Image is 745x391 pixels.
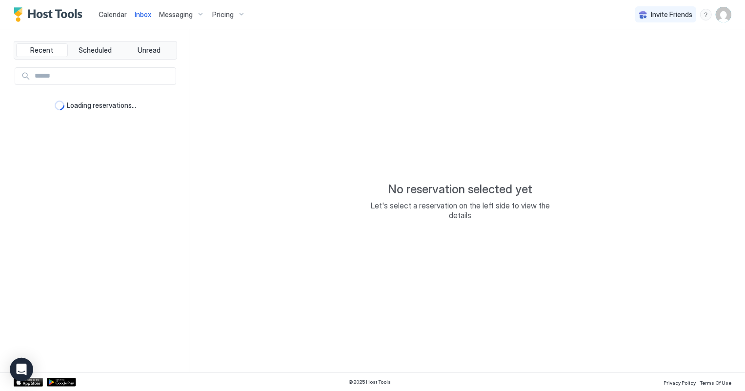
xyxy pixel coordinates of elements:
span: Loading reservations... [67,101,137,110]
span: Messaging [159,10,193,19]
span: Inbox [135,10,151,19]
button: Unread [123,43,175,57]
a: Google Play Store [47,378,76,387]
div: Open Intercom Messenger [10,358,33,381]
button: Recent [16,43,68,57]
span: Let's select a reservation on the left side to view the details [363,201,558,220]
span: Recent [30,46,53,55]
button: Scheduled [70,43,121,57]
div: menu [700,9,712,21]
input: Input Field [31,68,176,84]
span: Scheduled [79,46,112,55]
span: Calendar [99,10,127,19]
a: App Store [14,378,43,387]
span: Unread [138,46,161,55]
span: © 2025 Host Tools [349,379,391,385]
a: Terms Of Use [700,377,731,387]
div: tab-group [14,41,177,60]
a: Privacy Policy [664,377,696,387]
div: User profile [716,7,731,22]
span: Terms Of Use [700,380,731,386]
span: Privacy Policy [664,380,696,386]
div: loading [55,101,64,110]
a: Inbox [135,9,151,20]
span: Invite Friends [651,10,692,19]
span: Pricing [212,10,234,19]
a: Calendar [99,9,127,20]
span: No reservation selected yet [388,182,533,197]
a: Host Tools Logo [14,7,87,22]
